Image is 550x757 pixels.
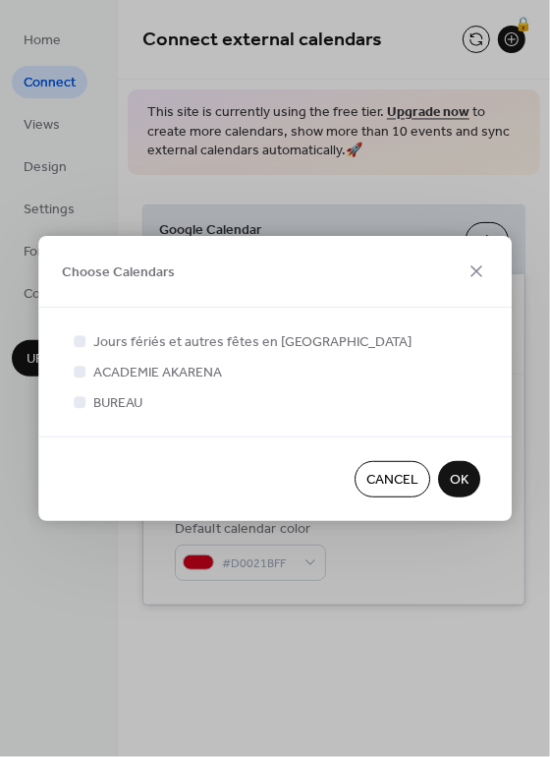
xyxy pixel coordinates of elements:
span: OK [450,471,468,492]
button: Cancel [355,461,430,497]
span: Choose Calendars [62,262,175,283]
button: OK [438,461,480,497]
span: ACADEMIE AKARENA [93,364,222,384]
span: Cancel [366,471,418,492]
span: BUREAU [93,394,142,415]
span: Jours fériés et autres fêtes en [GEOGRAPHIC_DATA] [93,333,412,354]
